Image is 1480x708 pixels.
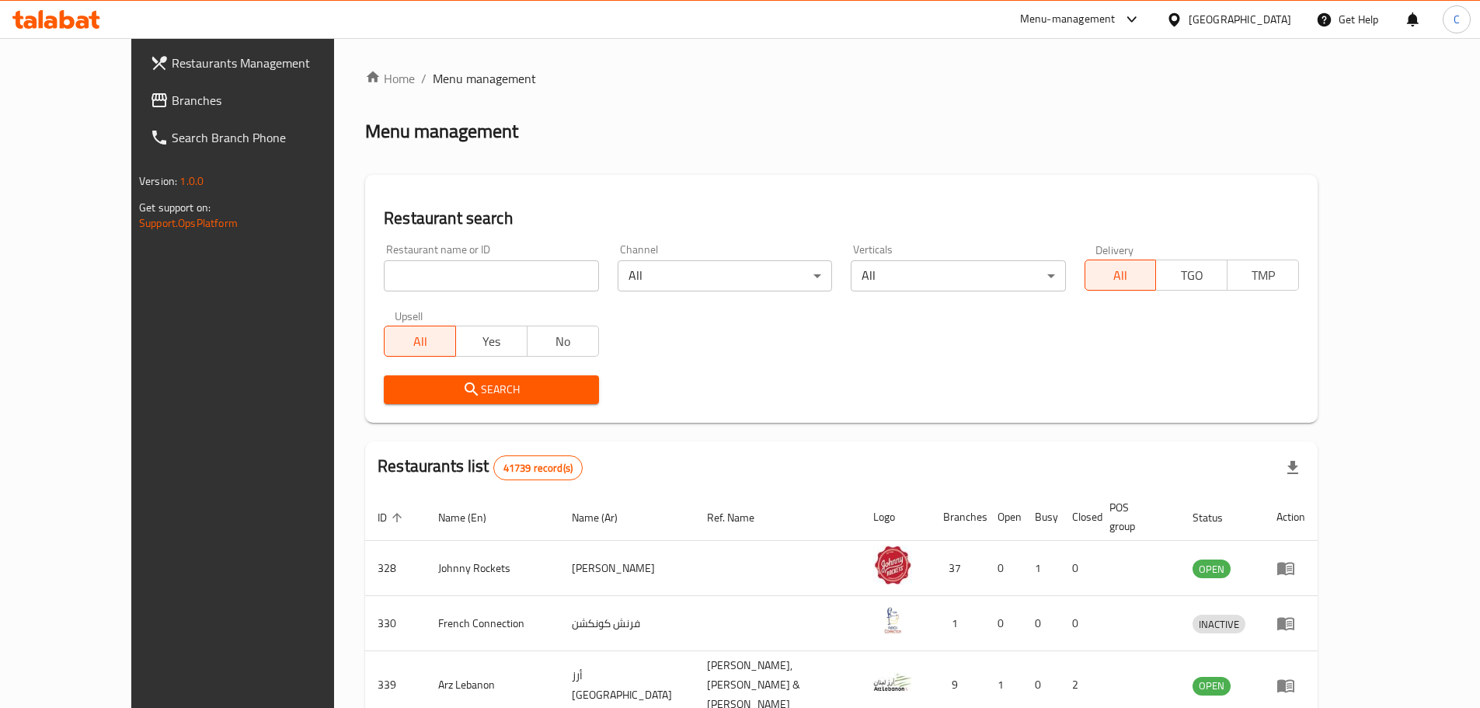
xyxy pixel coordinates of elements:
td: 0 [1060,596,1097,651]
span: C [1454,11,1460,28]
button: Yes [455,326,528,357]
input: Search for restaurant name or ID.. [384,260,598,291]
div: Menu-management [1020,10,1116,29]
span: Ref. Name [707,508,775,527]
div: [GEOGRAPHIC_DATA] [1189,11,1291,28]
td: 0 [1022,596,1060,651]
td: فرنش كونكشن [559,596,695,651]
span: Search [396,380,586,399]
td: 330 [365,596,426,651]
td: 1 [931,596,985,651]
a: Restaurants Management [138,44,378,82]
span: Yes [462,330,521,353]
span: OPEN [1193,560,1231,578]
td: 0 [985,596,1022,651]
td: 1 [1022,541,1060,596]
div: OPEN [1193,560,1231,578]
button: Search [384,375,598,404]
label: Delivery [1095,244,1134,255]
td: 0 [985,541,1022,596]
div: Menu [1276,559,1305,577]
span: Search Branch Phone [172,128,366,147]
div: Menu [1276,614,1305,633]
span: 1.0.0 [179,171,204,191]
th: Open [985,494,1022,541]
td: 328 [365,541,426,596]
th: Action [1264,494,1318,541]
th: Busy [1022,494,1060,541]
div: All [618,260,832,291]
span: Name (En) [438,508,507,527]
img: Johnny Rockets [873,546,912,584]
span: TGO [1162,264,1221,287]
a: Search Branch Phone [138,119,378,156]
a: Support.OpsPlatform [139,213,238,233]
img: French Connection [873,601,912,640]
span: All [391,330,450,353]
span: OPEN [1193,677,1231,695]
button: TGO [1155,260,1228,291]
img: Arz Lebanon [873,663,912,702]
span: Version: [139,171,177,191]
td: 37 [931,541,985,596]
h2: Restaurant search [384,207,1299,230]
button: All [1085,260,1157,291]
th: Logo [861,494,931,541]
div: Menu [1276,676,1305,695]
td: French Connection [426,596,559,651]
h2: Restaurants list [378,455,583,480]
button: No [527,326,599,357]
h2: Menu management [365,119,518,144]
label: Upsell [395,310,423,321]
span: TMP [1234,264,1293,287]
button: TMP [1227,260,1299,291]
div: Total records count [493,455,583,480]
span: Restaurants Management [172,54,366,72]
span: No [534,330,593,353]
th: Branches [931,494,985,541]
span: Get support on: [139,197,211,218]
span: ID [378,508,407,527]
div: INACTIVE [1193,615,1245,633]
span: Name (Ar) [572,508,638,527]
nav: breadcrumb [365,69,1318,88]
a: Branches [138,82,378,119]
div: All [851,260,1065,291]
td: Johnny Rockets [426,541,559,596]
span: Menu management [433,69,536,88]
button: All [384,326,456,357]
span: All [1092,264,1151,287]
div: Export file [1274,449,1311,487]
span: POS group [1109,498,1161,535]
th: Closed [1060,494,1097,541]
span: Status [1193,508,1243,527]
td: [PERSON_NAME] [559,541,695,596]
li: / [421,69,427,88]
a: Home [365,69,415,88]
span: INACTIVE [1193,616,1245,633]
span: Branches [172,91,366,110]
td: 0 [1060,541,1097,596]
span: 41739 record(s) [494,461,582,476]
